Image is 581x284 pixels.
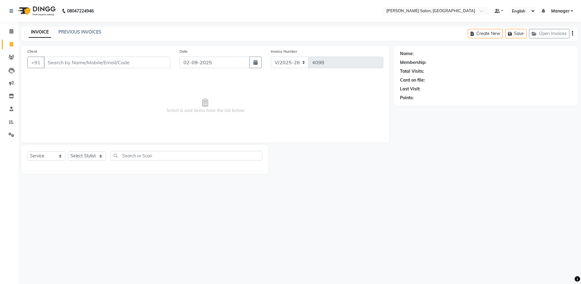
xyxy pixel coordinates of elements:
span: Manager [551,8,569,14]
button: Open Invoices [529,29,569,38]
div: Card on file: [400,77,425,83]
span: Select & add items from the list below [27,75,383,136]
img: logo [16,2,57,19]
b: 08047224946 [67,2,94,19]
div: Points: [400,95,414,101]
div: Last Visit: [400,86,420,92]
input: Search by Name/Mobile/Email/Code [44,57,170,68]
div: Total Visits: [400,68,424,75]
div: Name: [400,51,414,57]
a: PREVIOUS INVOICES [58,29,101,35]
input: Search or Scan [110,151,262,160]
button: Save [505,29,527,38]
button: Create New [468,29,503,38]
a: INVOICE [29,27,51,38]
label: Invoice Number [271,49,297,54]
label: Client [27,49,37,54]
div: Membership: [400,59,426,66]
button: +91 [27,57,44,68]
label: Date [179,49,188,54]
